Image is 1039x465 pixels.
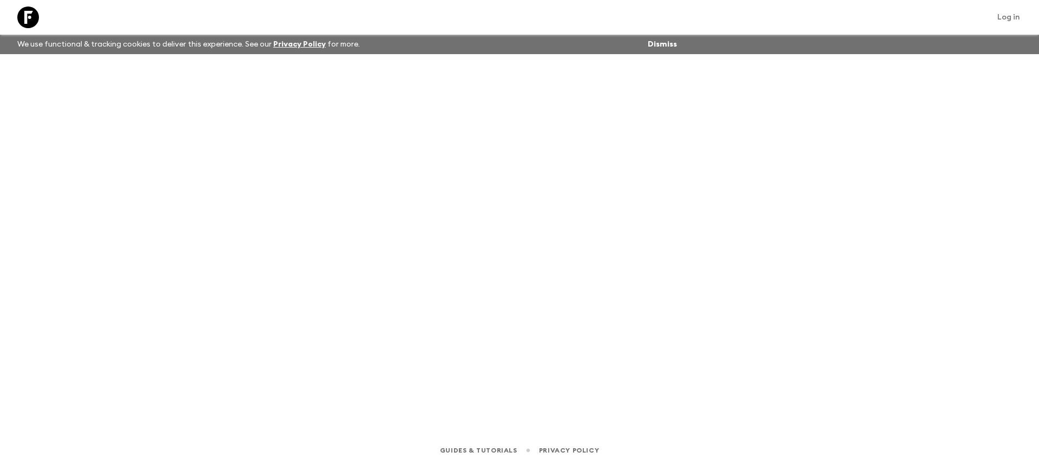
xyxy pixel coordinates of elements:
a: Privacy Policy [273,41,326,48]
button: Dismiss [645,37,680,52]
a: Guides & Tutorials [440,444,517,456]
a: Log in [991,10,1026,25]
a: Privacy Policy [539,444,599,456]
p: We use functional & tracking cookies to deliver this experience. See our for more. [13,35,364,54]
